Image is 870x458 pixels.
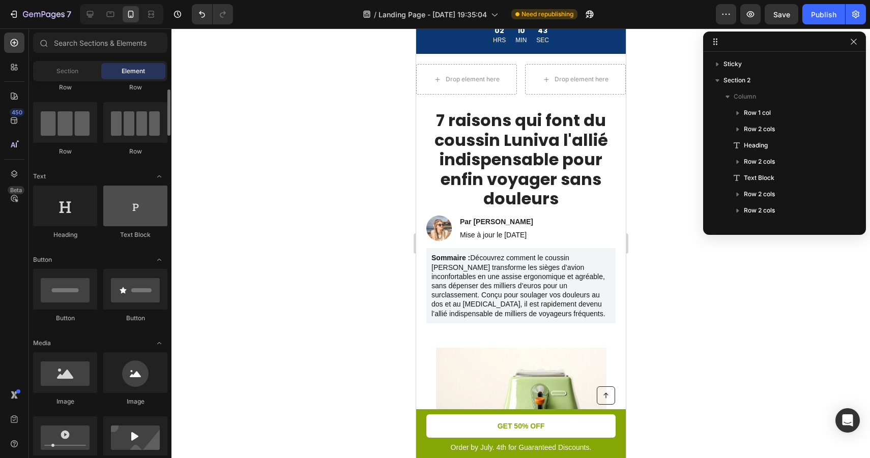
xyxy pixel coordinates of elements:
div: Button [33,314,97,323]
div: Button [103,314,167,323]
div: Row [103,83,167,92]
button: Publish [802,4,845,24]
span: Landing Page - [DATE] 19:35:04 [379,9,487,20]
div: Row [33,83,97,92]
input: Search Sections & Elements [33,33,167,53]
h1: 7 raisons qui font du coussin Luniva l'allié indispensable pour enfin voyager sans douleurs [10,82,199,180]
span: Row 2 cols [744,205,775,216]
div: Row [103,147,167,156]
span: Media [33,339,51,348]
span: Text Block [744,173,774,183]
button: Save [765,4,798,24]
p: MIN [99,7,110,18]
span: / [374,9,376,20]
span: Text [33,172,46,181]
div: Row [33,147,97,156]
div: Open Intercom Messenger [835,408,860,433]
p: HRS [77,7,90,18]
span: Save [773,10,790,19]
span: Button [33,255,52,264]
span: Heading [744,140,768,150]
div: Publish [811,9,836,20]
span: Need republishing [521,10,573,19]
p: Découvrez comment le coussin [PERSON_NAME] transforme les sièges d’avion inconfortables en une as... [15,225,194,289]
span: Section 2 [723,75,750,85]
div: Drop element here [30,47,83,55]
span: Row 2 cols [744,222,775,232]
span: Sticky [723,59,742,69]
div: Text Block [103,230,167,239]
span: Row 1 col [744,108,771,118]
span: Row 2 cols [744,157,775,167]
div: Drop element here [138,47,192,55]
span: Toggle open [151,252,167,268]
p: SEC [120,7,133,18]
span: Row 2 cols [744,189,775,199]
span: Toggle open [151,335,167,351]
span: Element [122,67,145,76]
iframe: Design area [416,28,626,458]
div: Image [103,397,167,406]
div: Undo/Redo [192,4,233,24]
span: Row 2 cols [744,124,775,134]
span: Toggle open [151,168,167,185]
h2: Par [PERSON_NAME] [43,188,118,199]
button: 7 [4,4,76,24]
span: Section [56,67,78,76]
div: Heading [33,230,97,239]
p: Mise à jour le [DATE] [44,202,117,211]
img: gempages_581811059468272372-e3518c37-c3a8-4d4f-a9b1-64a35579c00d.webp [10,187,36,212]
img: gempages_581811059468272372-e924deb1-9665-48cf-b8c9-fce705acbca4.webp [20,319,190,453]
strong: Sommaire : [15,225,54,233]
p: 7 [67,8,71,20]
div: Image [33,397,97,406]
span: Column [734,91,756,102]
div: 450 [10,108,24,116]
div: Beta [8,186,24,194]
